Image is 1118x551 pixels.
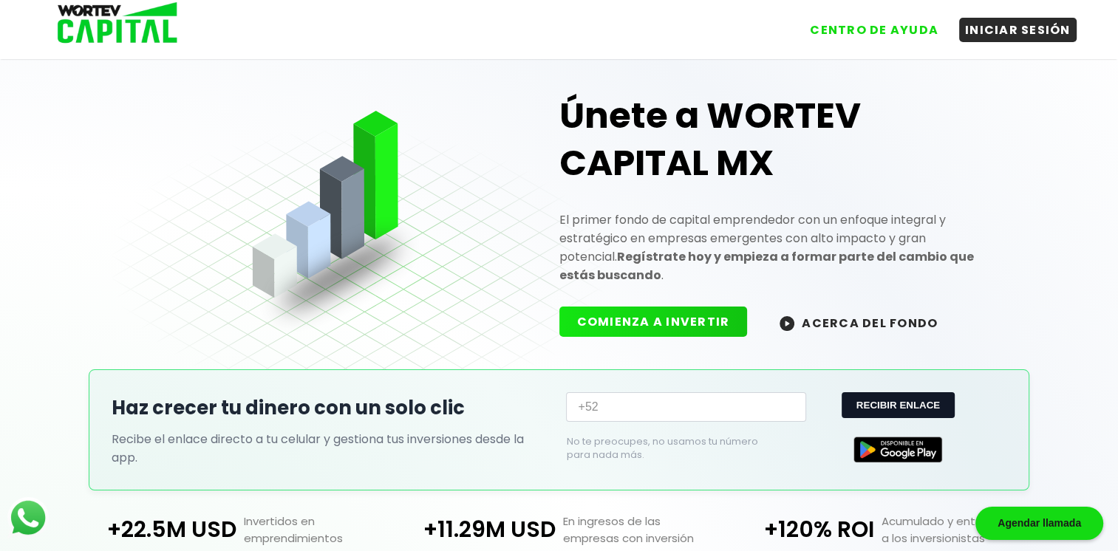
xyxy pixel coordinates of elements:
button: CENTRO DE AYUDA [804,18,944,42]
a: COMIENZA A INVERTIR [559,313,763,330]
h2: Haz crecer tu dinero con un solo clic [112,394,551,422]
p: +11.29M USD [400,513,556,547]
button: RECIBIR ENLACE [842,392,955,418]
p: Acumulado y entregado a los inversionistas [874,513,1037,547]
img: logos_whatsapp-icon.242b2217.svg [7,497,49,538]
p: Recibe el enlace directo a tu celular y gestiona tus inversiones desde la app. [112,430,551,467]
div: Agendar llamada [975,507,1103,540]
p: No te preocupes, no usamos tu número para nada más. [566,435,783,462]
p: +120% ROI [718,513,874,547]
button: INICIAR SESIÓN [959,18,1077,42]
strong: Regístrate hoy y empieza a formar parte del cambio que estás buscando [559,248,974,284]
button: ACERCA DEL FONDO [762,307,955,338]
img: wortev-capital-acerca-del-fondo [780,316,794,331]
p: Invertidos en emprendimientos [236,513,400,547]
a: INICIAR SESIÓN [944,7,1077,42]
img: Google Play [853,437,942,462]
h1: Únete a WORTEV CAPITAL MX [559,92,1006,187]
button: COMIENZA A INVERTIR [559,307,748,337]
p: +22.5M USD [81,513,237,547]
a: CENTRO DE AYUDA [789,7,944,42]
p: El primer fondo de capital emprendedor con un enfoque integral y estratégico en empresas emergent... [559,211,1006,284]
p: En ingresos de las empresas con inversión [555,513,718,547]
